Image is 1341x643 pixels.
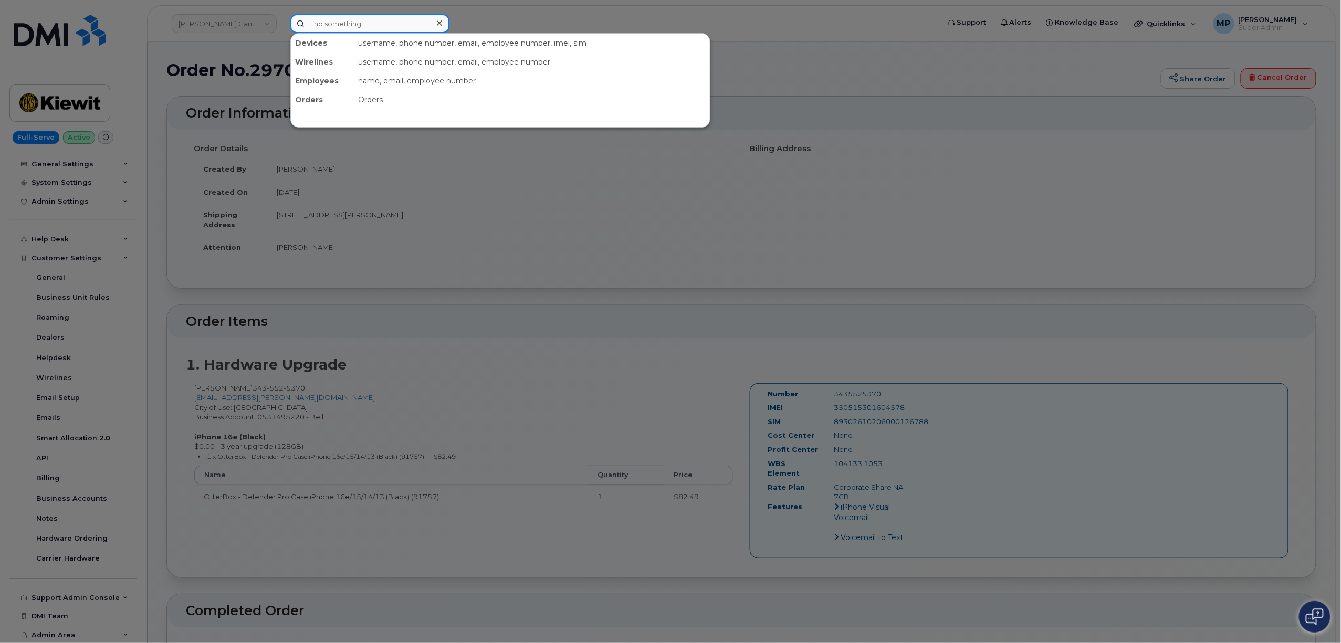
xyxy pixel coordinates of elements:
[291,52,354,71] div: Wirelines
[354,34,710,52] div: username, phone number, email, employee number, imei, sim
[354,52,710,71] div: username, phone number, email, employee number
[291,90,354,109] div: Orders
[354,90,710,109] div: Orders
[291,71,354,90] div: Employees
[1306,608,1324,625] img: Open chat
[354,71,710,90] div: name, email, employee number
[291,34,354,52] div: Devices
